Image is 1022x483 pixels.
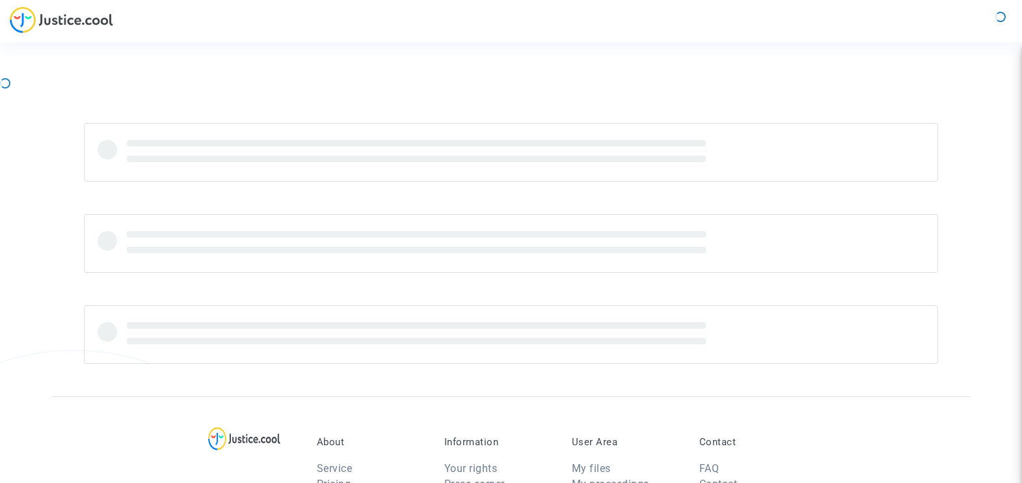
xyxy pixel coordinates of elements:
[208,427,280,450] img: logo-lg.svg
[572,462,611,475] a: My files
[317,462,353,475] a: Service
[10,7,113,33] img: jc-logo.svg
[444,436,552,448] p: Information
[572,436,680,448] p: User Area
[317,436,425,448] p: About
[444,462,498,475] a: Your rights
[699,436,807,448] p: Contact
[699,462,719,475] a: FAQ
